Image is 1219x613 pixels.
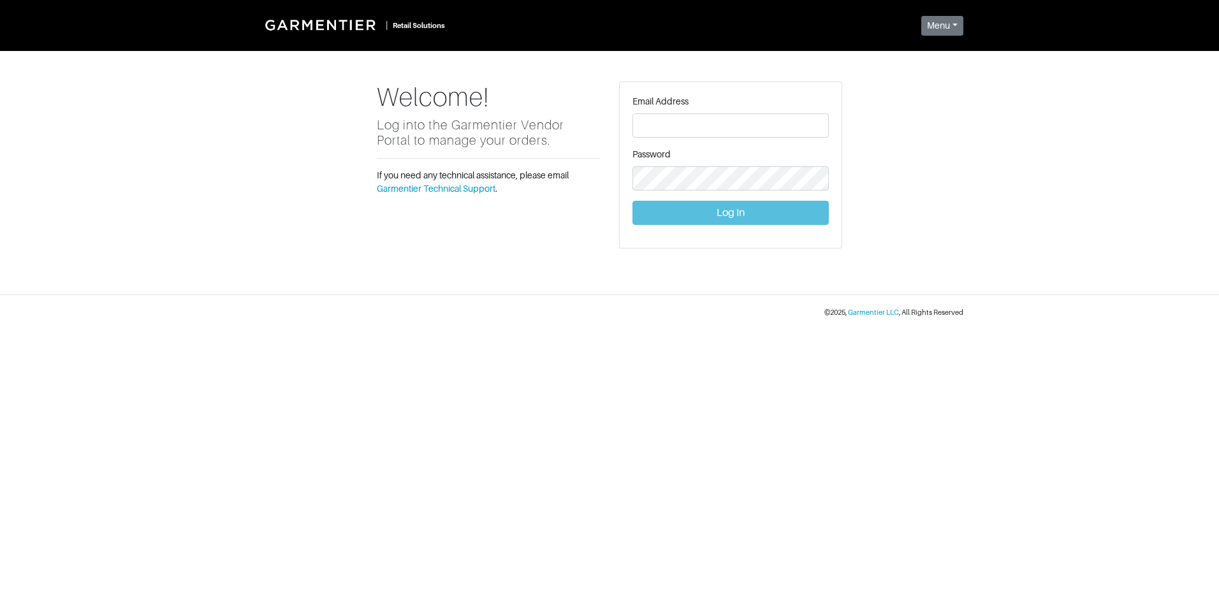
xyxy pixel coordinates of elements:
small: © 2025 , , All Rights Reserved [824,308,963,316]
p: If you need any technical assistance, please email . [377,169,600,196]
h5: Log into the Garmentier Vendor Portal to manage your orders. [377,117,600,148]
a: Garmentier Technical Support [377,184,495,194]
label: Email Address [632,95,689,108]
a: Garmentier LLC [848,308,899,316]
button: Menu [921,16,963,36]
h1: Welcome! [377,82,600,112]
div: | [386,18,388,32]
small: Retail Solutions [393,22,445,29]
button: Log In [632,201,829,225]
img: Garmentier [258,13,386,37]
label: Password [632,148,671,161]
a: |Retail Solutions [256,10,450,40]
